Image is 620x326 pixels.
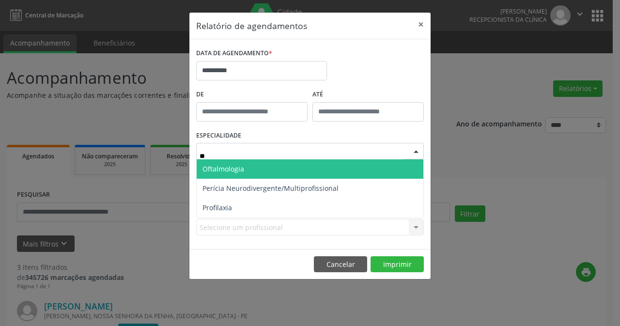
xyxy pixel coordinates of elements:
button: Imprimir [371,256,424,273]
label: DATA DE AGENDAMENTO [196,46,272,61]
span: Oftalmologia [202,164,244,173]
label: ESPECIALIDADE [196,128,241,143]
h5: Relatório de agendamentos [196,19,307,32]
label: De [196,87,308,102]
button: Cancelar [314,256,367,273]
span: Perícia Neurodivergente/Multiprofissional [202,184,339,193]
button: Close [411,13,431,36]
label: ATÉ [312,87,424,102]
span: Profilaxia [202,203,232,212]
